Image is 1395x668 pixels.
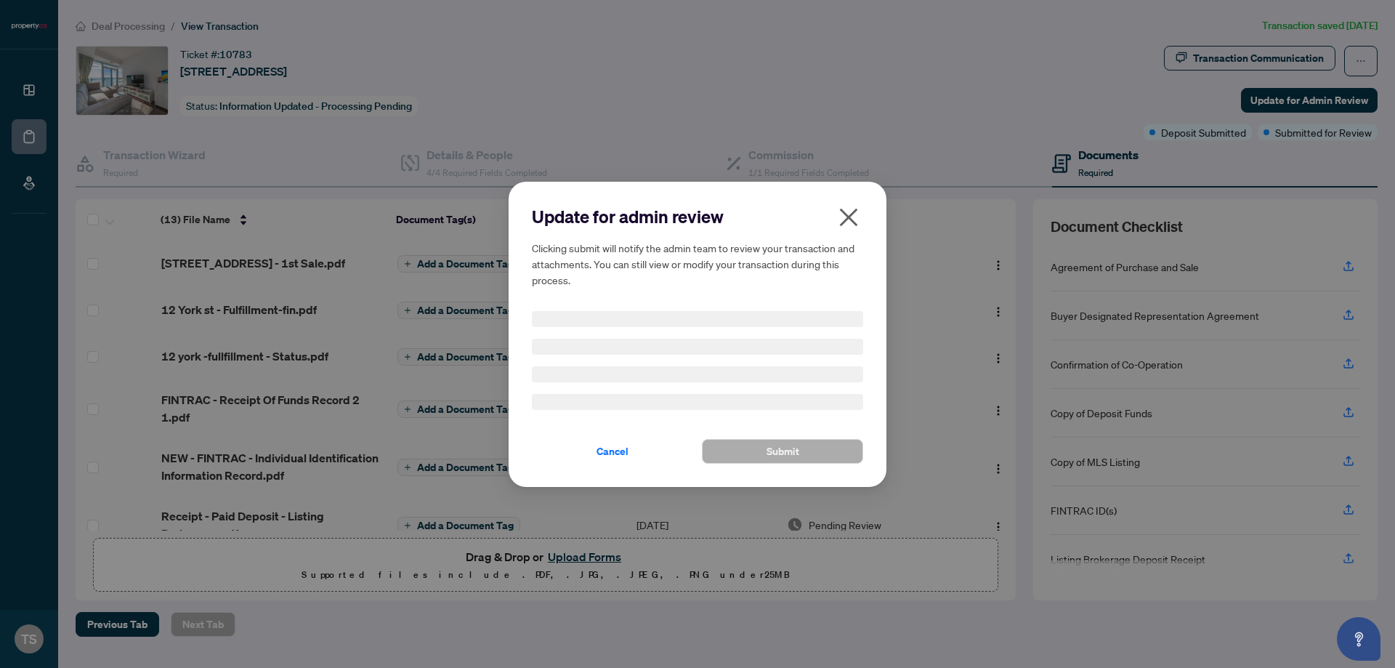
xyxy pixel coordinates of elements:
span: close [837,206,860,229]
button: Cancel [532,439,693,464]
h5: Clicking submit will notify the admin team to review your transaction and attachments. You can st... [532,240,863,288]
h2: Update for admin review [532,205,863,228]
span: Cancel [597,440,628,463]
button: Open asap [1337,617,1380,661]
button: Submit [702,439,863,464]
